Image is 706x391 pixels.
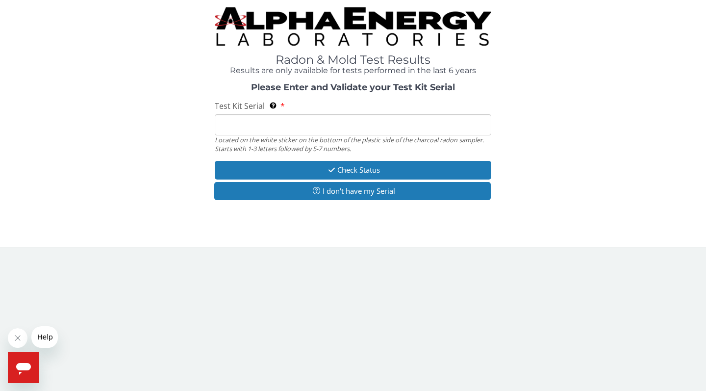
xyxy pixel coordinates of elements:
[215,66,491,75] h4: Results are only available for tests performed in the last 6 years
[8,328,27,348] iframe: Close message
[215,53,491,66] h1: Radon & Mold Test Results
[214,182,491,200] button: I don't have my Serial
[251,82,455,93] strong: Please Enter and Validate your Test Kit Serial
[215,135,491,154] div: Located on the white sticker on the bottom of the plastic side of the charcoal radon sampler. Sta...
[215,7,491,46] img: TightCrop.jpg
[8,352,39,383] iframe: Button to launch messaging window
[31,326,58,348] iframe: Message from company
[215,101,265,111] span: Test Kit Serial
[215,161,491,179] button: Check Status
